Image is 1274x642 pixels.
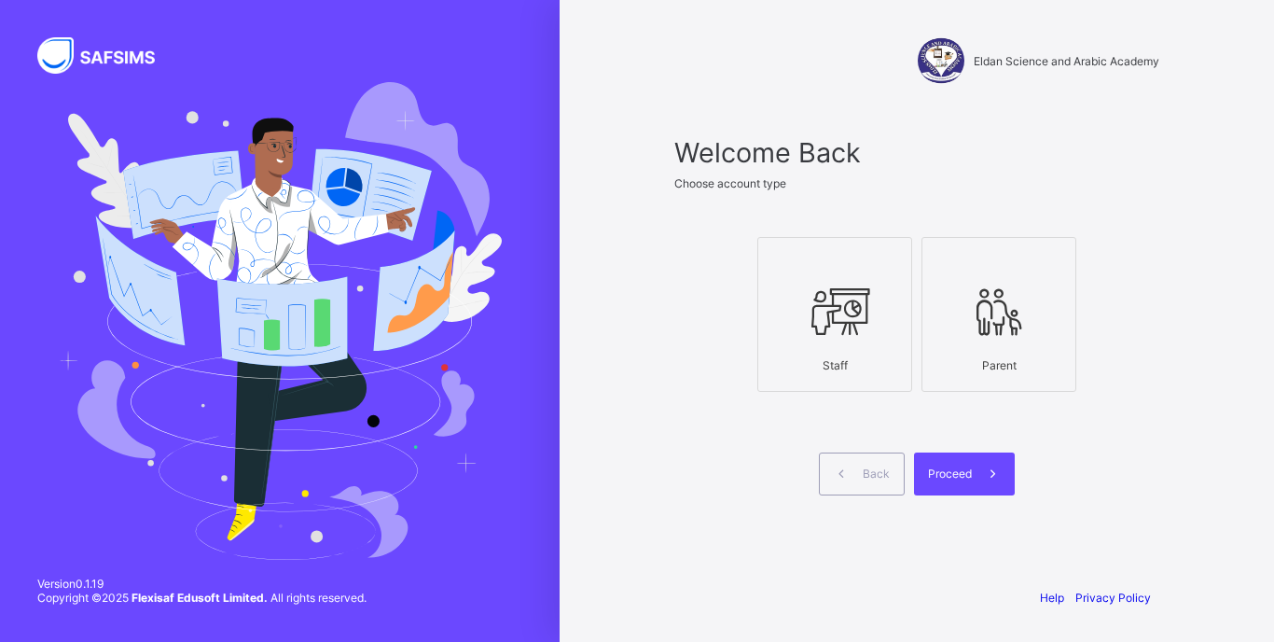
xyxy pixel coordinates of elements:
[1040,591,1064,605] a: Help
[132,591,268,605] strong: Flexisaf Edusoft Limited.
[37,577,367,591] span: Version 0.1.19
[928,467,972,481] span: Proceed
[37,37,177,74] img: SAFSIMS Logo
[37,591,367,605] span: Copyright © 2025 All rights reserved.
[1075,591,1151,605] a: Privacy Policy
[674,176,786,190] span: Choose account type
[974,54,1159,68] span: Eldan Science and Arabic Academy
[768,349,902,382] div: Staff
[863,467,890,481] span: Back
[674,136,1159,169] span: Welcome Back
[932,349,1066,382] div: Parent
[58,82,502,560] img: Hero Image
